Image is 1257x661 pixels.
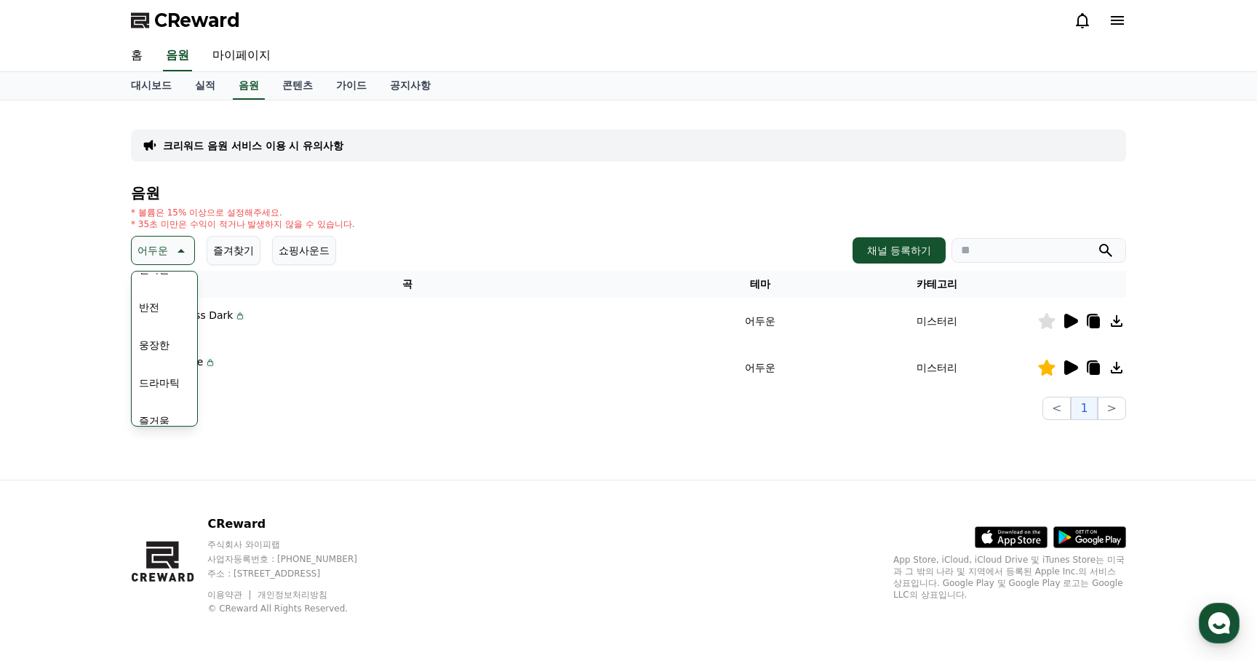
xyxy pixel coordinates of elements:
[133,367,185,399] button: 드라마틱
[163,138,343,153] a: 크리워드 음원 서비스 이용 시 유의사항
[46,483,55,495] span: 홈
[684,344,837,391] td: 어두운
[119,41,154,71] a: 홈
[837,298,1038,344] td: 미스터리
[1098,397,1126,420] button: >
[837,344,1038,391] td: 미스터리
[201,41,282,71] a: 마이페이지
[684,271,837,298] th: 테마
[1071,397,1097,420] button: 1
[258,590,327,600] a: 개인정보처리방침
[137,240,168,261] p: 어두운
[207,539,385,550] p: 주식회사 와이피랩
[188,462,279,498] a: 설정
[207,603,385,614] p: © CReward All Rights Reserved.
[119,72,183,100] a: 대시보드
[272,236,336,265] button: 쇼핑사운드
[207,553,385,565] p: 사업자등록번호 : [PHONE_NUMBER]
[163,41,192,71] a: 음원
[133,291,165,323] button: 반전
[167,308,233,323] p: Endless Dark
[225,483,242,495] span: 설정
[131,185,1126,201] h4: 음원
[324,72,378,100] a: 가이드
[131,236,195,265] button: 어두운
[837,271,1038,298] th: 카테고리
[4,462,96,498] a: 홈
[131,271,684,298] th: 곡
[233,72,265,100] a: 음원
[131,218,355,230] p: * 35초 미만은 수익이 적거나 발생하지 않을 수 있습니다.
[183,72,227,100] a: 실적
[207,590,253,600] a: 이용약관
[167,323,246,335] p: Flow J
[684,298,837,344] td: 어두운
[271,72,324,100] a: 콘텐츠
[131,9,240,32] a: CReward
[131,207,355,218] p: * 볼륨은 15% 이상으로 설정해주세요.
[133,329,175,361] button: 웅장한
[378,72,442,100] a: 공지사항
[893,554,1126,601] p: App Store, iCloud, iCloud Drive 및 iTunes Store는 미국과 그 밖의 나라 및 지역에서 등록된 Apple Inc.의 서비스 상표입니다. Goo...
[207,236,260,265] button: 즐겨찾기
[207,515,385,533] p: CReward
[1042,397,1071,420] button: <
[96,462,188,498] a: 대화
[133,405,175,437] button: 즐거움
[154,9,240,32] span: CReward
[133,484,151,496] span: 대화
[207,568,385,579] p: 주소 : [STREET_ADDRESS]
[853,237,946,264] button: 채널 등록하기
